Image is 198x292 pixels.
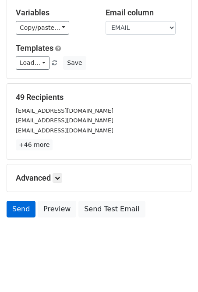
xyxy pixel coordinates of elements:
[63,56,86,70] button: Save
[16,173,182,183] h5: Advanced
[16,107,113,114] small: [EMAIL_ADDRESS][DOMAIN_NAME]
[78,201,145,217] a: Send Test Email
[154,250,198,292] iframe: Chat Widget
[106,8,182,18] h5: Email column
[38,201,76,217] a: Preview
[16,93,182,102] h5: 49 Recipients
[16,56,49,70] a: Load...
[16,117,113,124] small: [EMAIL_ADDRESS][DOMAIN_NAME]
[16,43,53,53] a: Templates
[16,21,69,35] a: Copy/paste...
[16,127,113,134] small: [EMAIL_ADDRESS][DOMAIN_NAME]
[7,201,35,217] a: Send
[16,8,92,18] h5: Variables
[16,139,53,150] a: +46 more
